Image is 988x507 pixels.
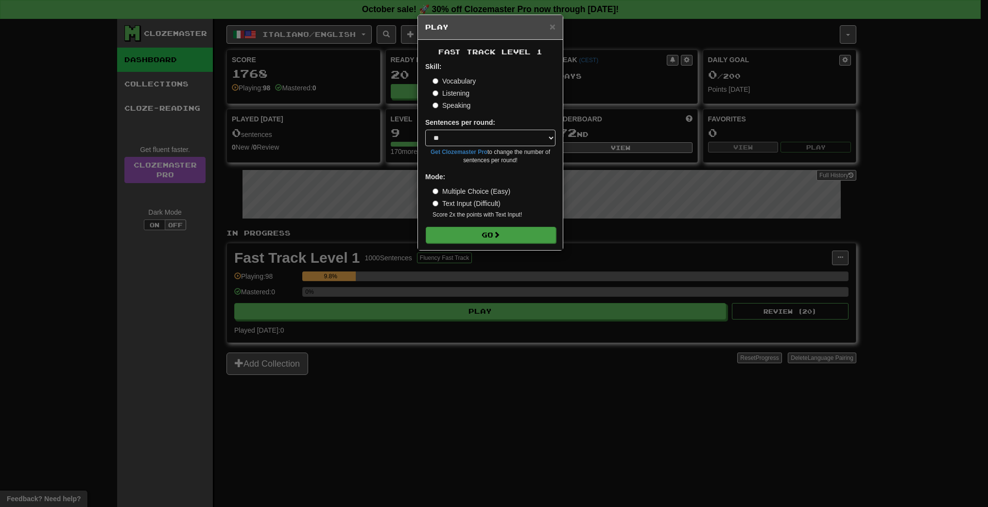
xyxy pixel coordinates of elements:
a: Get Clozemaster Pro [431,149,487,155]
button: Go [426,227,556,243]
small: to change the number of sentences per round! [425,148,555,165]
span: Fast Track Level 1 [438,48,542,56]
label: Vocabulary [433,76,476,86]
small: Score 2x the points with Text Input ! [433,211,555,219]
label: Multiple Choice (Easy) [433,186,510,196]
input: Speaking [433,102,438,108]
button: Close [550,21,555,32]
input: Vocabulary [433,78,438,84]
strong: Skill: [425,63,441,70]
h5: Play [425,22,555,32]
label: Sentences per round: [425,118,495,127]
input: Multiple Choice (Easy) [433,188,438,194]
span: × [550,21,555,32]
label: Text Input (Difficult) [433,199,501,208]
input: Listening [433,90,438,96]
strong: Mode: [425,173,445,181]
input: Text Input (Difficult) [433,201,438,206]
label: Listening [433,88,469,98]
label: Speaking [433,101,470,110]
